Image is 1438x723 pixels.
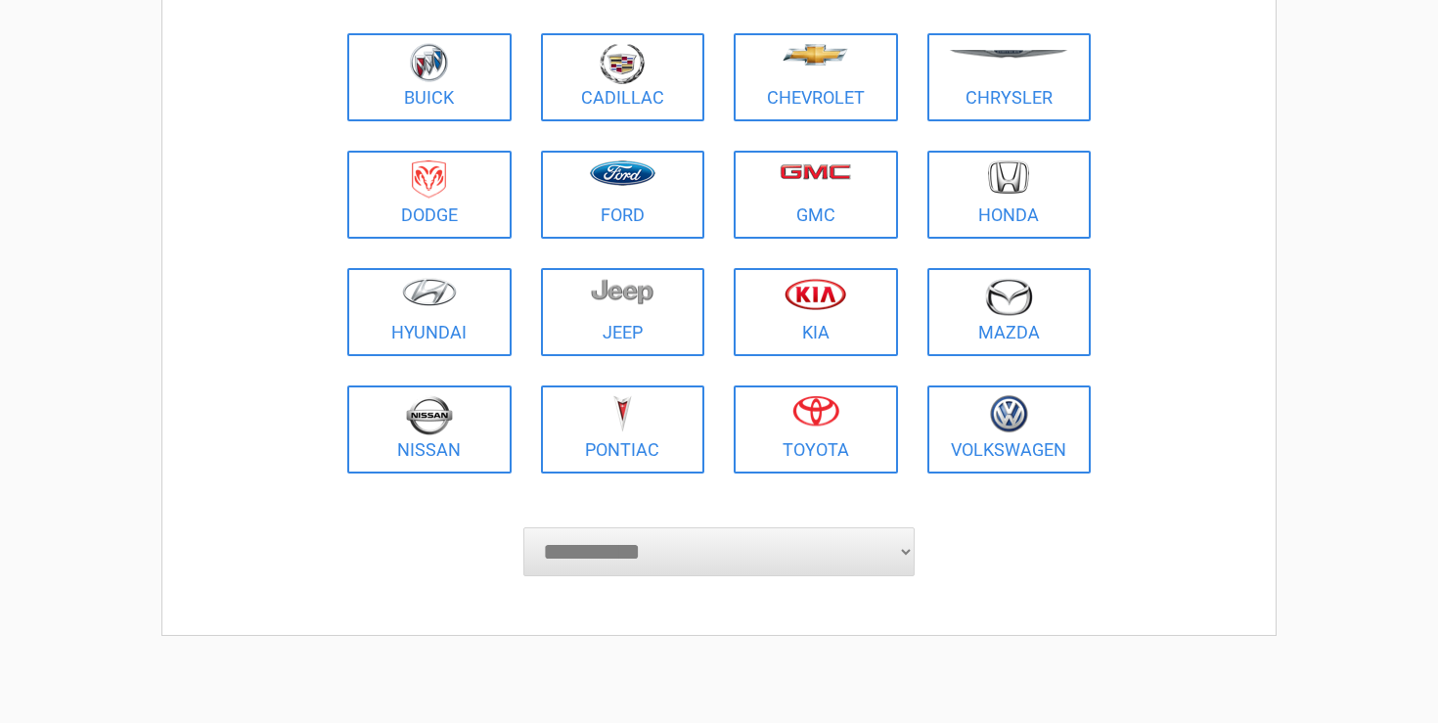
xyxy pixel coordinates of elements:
img: buick [410,43,448,82]
a: Ford [541,151,705,239]
img: toyota [792,395,839,427]
a: GMC [734,151,898,239]
a: Mazda [927,268,1092,356]
img: cadillac [600,43,645,84]
img: mazda [984,278,1033,316]
img: ford [590,160,655,186]
img: honda [988,160,1029,195]
img: chevrolet [783,44,848,66]
a: Chevrolet [734,33,898,121]
img: chrysler [949,50,1068,59]
a: Buick [347,33,512,121]
a: Nissan [347,385,512,474]
a: Toyota [734,385,898,474]
a: Honda [927,151,1092,239]
a: Cadillac [541,33,705,121]
img: jeep [591,278,653,305]
a: Dodge [347,151,512,239]
img: gmc [780,163,851,180]
a: Jeep [541,268,705,356]
img: dodge [412,160,446,199]
a: Volkswagen [927,385,1092,474]
img: volkswagen [990,395,1028,433]
img: kia [785,278,846,310]
img: hyundai [402,278,457,306]
a: Chrysler [927,33,1092,121]
img: pontiac [612,395,632,432]
a: Pontiac [541,385,705,474]
img: nissan [406,395,453,435]
a: Kia [734,268,898,356]
a: Hyundai [347,268,512,356]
